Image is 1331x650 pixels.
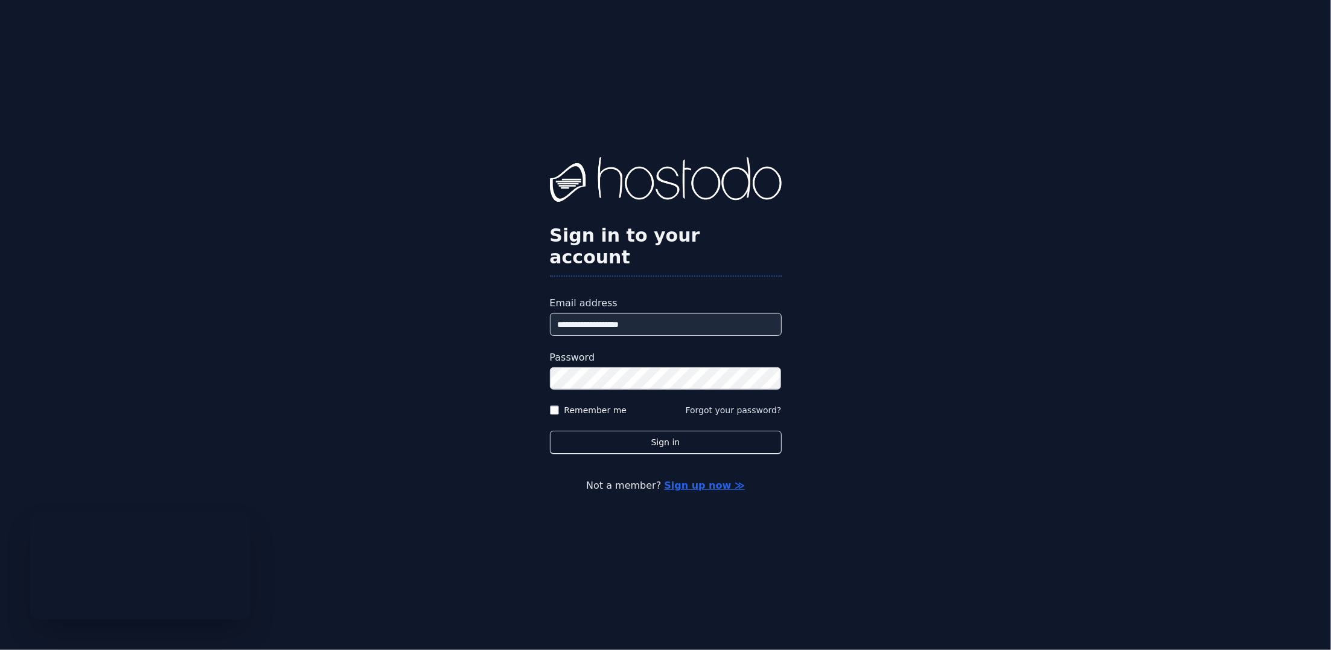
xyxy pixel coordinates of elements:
h2: Sign in to your account [550,225,782,268]
label: Remember me [564,404,627,416]
label: Password [550,350,782,365]
button: Forgot your password? [686,404,782,416]
button: Sign in [550,431,782,454]
img: Hostodo [550,157,782,205]
p: Not a member? [58,478,1273,493]
label: Email address [550,296,782,311]
a: Sign up now ≫ [664,480,744,491]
